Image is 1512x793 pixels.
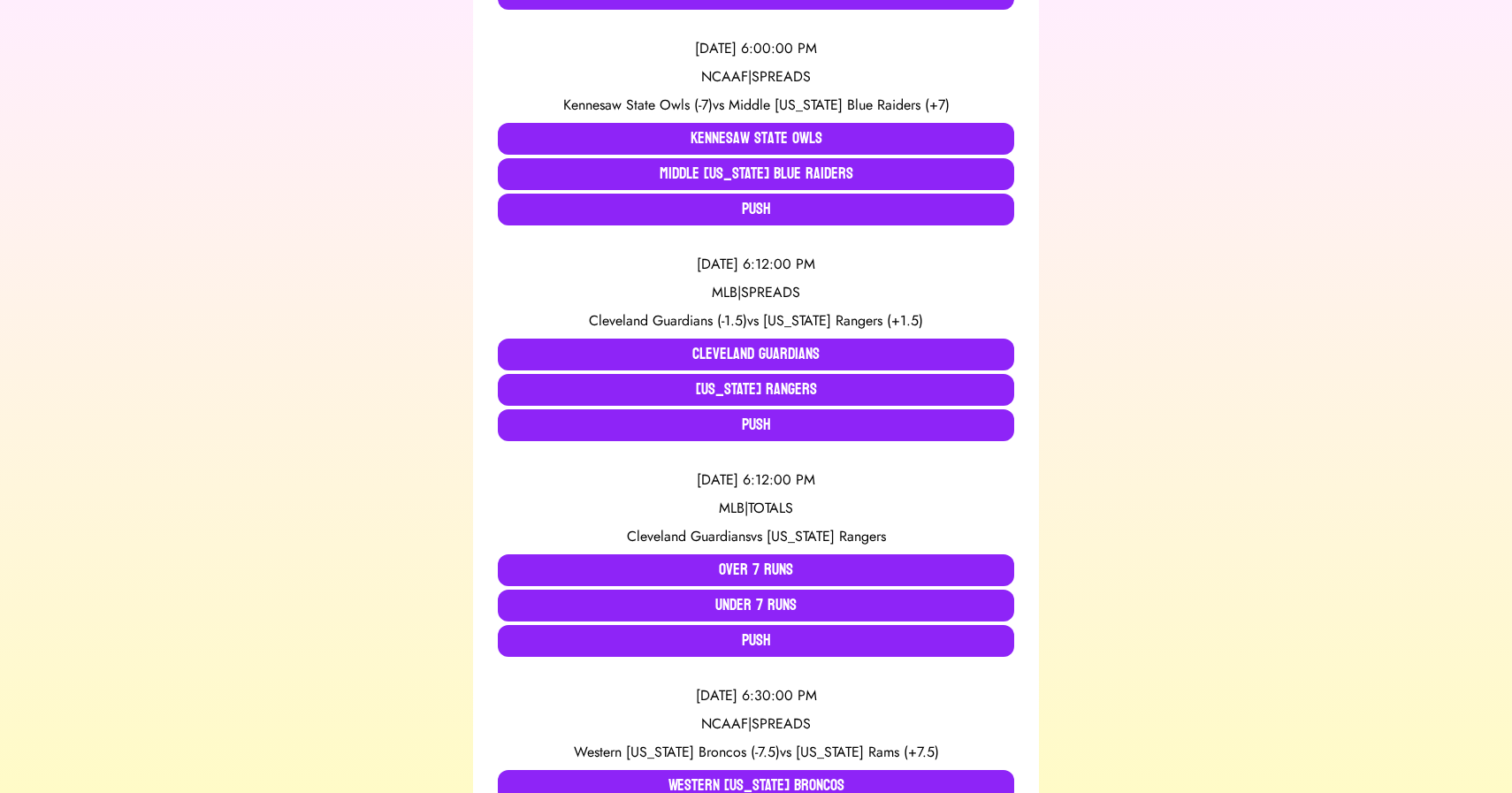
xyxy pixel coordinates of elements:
span: [US_STATE] Rangers (+1.5) [763,310,923,331]
div: [DATE] 6:12:00 PM [498,254,1014,275]
div: NCAAF | SPREADS [498,713,1014,735]
div: vs [498,310,1014,332]
span: Cleveland Guardians [627,526,751,546]
button: Push [498,625,1014,657]
button: Kennesaw State Owls [498,123,1014,155]
div: MLB | TOTALS [498,498,1014,519]
div: NCAAF | SPREADS [498,66,1014,88]
div: vs [498,95,1014,116]
div: [DATE] 6:00:00 PM [498,38,1014,59]
button: Push [498,194,1014,225]
span: Kennesaw State Owls (-7) [563,95,713,115]
button: Middle [US_STATE] Blue Raiders [498,158,1014,190]
div: MLB | SPREADS [498,282,1014,303]
div: [DATE] 6:12:00 PM [498,469,1014,491]
div: [DATE] 6:30:00 PM [498,685,1014,706]
span: Western [US_STATE] Broncos (-7.5) [574,742,780,762]
div: vs [498,526,1014,547]
span: Cleveland Guardians (-1.5) [589,310,747,331]
span: [US_STATE] Rangers [767,526,886,546]
button: Under 7 Runs [498,590,1014,621]
button: [US_STATE] Rangers [498,374,1014,406]
span: [US_STATE] Rams (+7.5) [796,742,939,762]
div: vs [498,742,1014,763]
button: Over 7 Runs [498,554,1014,586]
button: Push [498,409,1014,441]
span: Middle [US_STATE] Blue Raiders (+7) [729,95,950,115]
button: Cleveland Guardians [498,339,1014,370]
